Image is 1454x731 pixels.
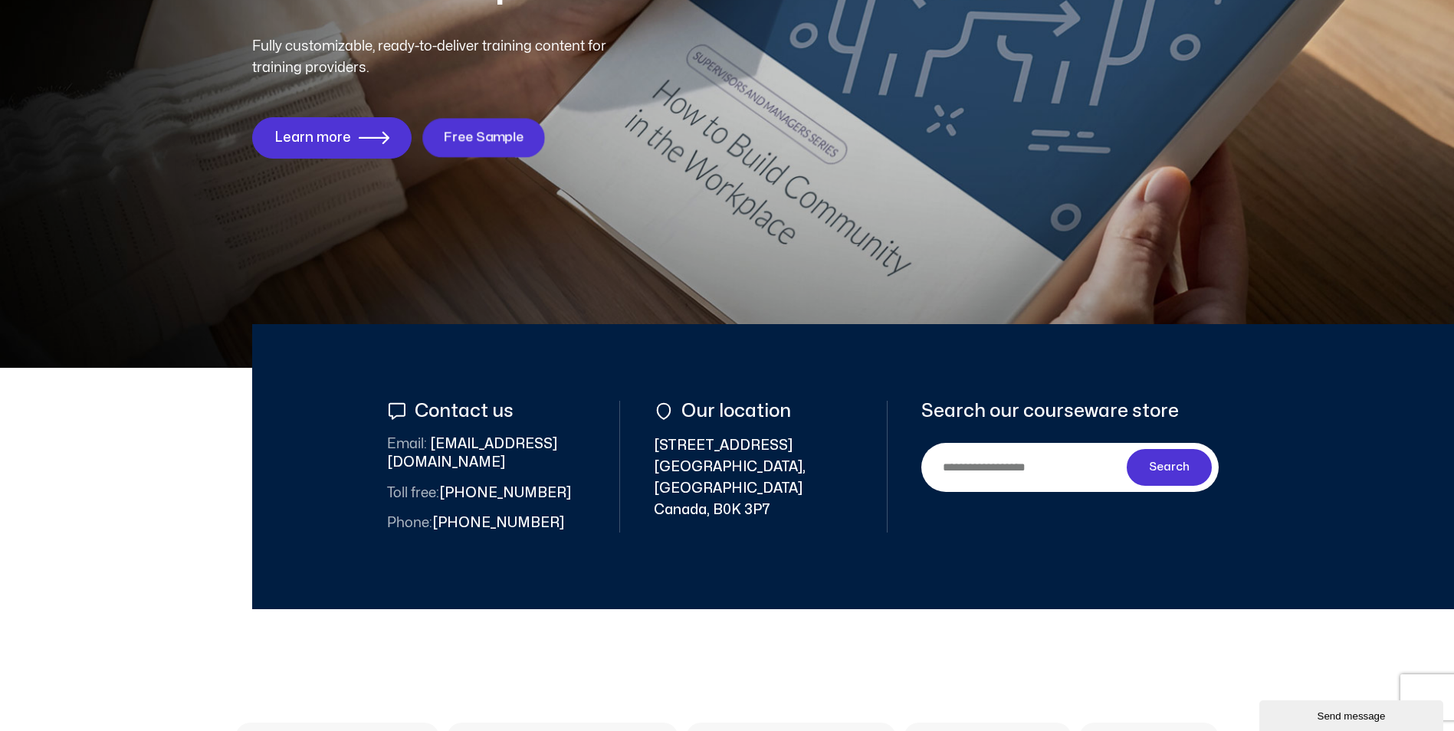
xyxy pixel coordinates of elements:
span: Our location [678,401,791,421]
span: Email: [387,438,427,451]
button: Search [1127,449,1213,486]
a: Learn more [252,117,412,159]
span: [STREET_ADDRESS] [GEOGRAPHIC_DATA], [GEOGRAPHIC_DATA] Canada, B0K 3P7 [654,435,853,521]
span: Toll free: [387,487,439,500]
span: Free Sample [444,130,524,145]
span: Search our courseware store [921,401,1179,421]
p: Fully customizable, ready-to-deliver training content for training providers. [252,36,634,79]
span: [PHONE_NUMBER] [387,484,571,503]
span: [EMAIL_ADDRESS][DOMAIN_NAME] [387,435,586,472]
span: Phone: [387,516,432,529]
span: Search [1149,458,1190,477]
a: Free Sample [422,118,545,157]
span: Learn more [274,130,351,146]
iframe: chat widget [1259,697,1446,731]
span: [PHONE_NUMBER] [387,514,564,533]
span: Contact us [411,401,514,421]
